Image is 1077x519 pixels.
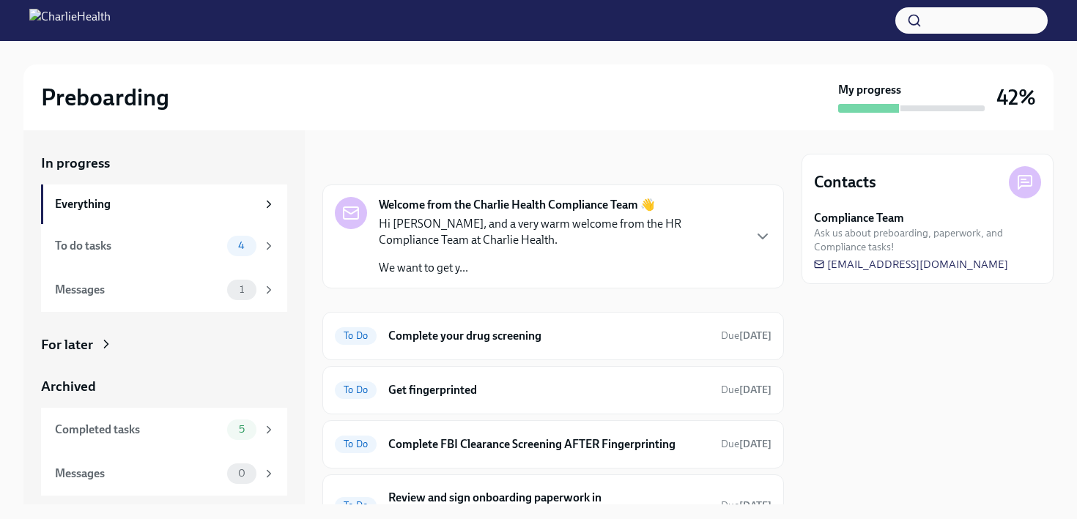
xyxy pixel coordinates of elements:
span: Due [721,329,771,342]
a: To do tasks4 [41,224,287,268]
span: To Do [335,438,377,449]
h6: Complete your drug screening [388,328,709,344]
strong: [DATE] [739,499,771,512]
strong: My progress [838,82,901,98]
p: Hi [PERSON_NAME], and a very warm welcome from the HR Compliance Team at Charlie Health. [379,216,742,248]
h3: 42% [996,84,1036,111]
h6: Complete FBI Clearance Screening AFTER Fingerprinting [388,436,709,452]
span: 4 [229,240,253,251]
div: To do tasks [55,238,221,254]
strong: Welcome from the Charlie Health Compliance Team 👋 [379,197,655,213]
span: 0 [229,468,254,479]
a: Archived [41,377,287,396]
span: 5 [230,424,253,435]
span: To Do [335,500,377,511]
strong: Compliance Team [814,210,904,226]
a: Completed tasks5 [41,408,287,452]
div: For later [41,335,93,354]
div: Everything [55,196,256,212]
a: Messages1 [41,268,287,312]
h4: Contacts [814,171,876,193]
strong: [DATE] [739,384,771,396]
span: September 24th, 2025 09:00 [721,329,771,343]
span: September 27th, 2025 09:00 [721,499,771,512]
div: Completed tasks [55,422,221,438]
h2: Preboarding [41,83,169,112]
span: September 27th, 2025 09:00 [721,437,771,451]
a: Messages0 [41,452,287,496]
div: In progress [322,154,391,173]
strong: [DATE] [739,329,771,342]
a: To DoComplete FBI Clearance Screening AFTER FingerprintingDue[DATE] [335,433,771,456]
span: 1 [231,284,253,295]
a: To DoGet fingerprintedDue[DATE] [335,378,771,402]
p: We want to get y... [379,260,742,276]
span: Due [721,384,771,396]
span: To Do [335,330,377,341]
span: Ask us about preboarding, paperwork, and Compliance tasks! [814,226,1041,254]
a: Everything [41,184,287,224]
span: Due [721,499,771,512]
img: CharlieHealth [29,9,111,32]
strong: [DATE] [739,438,771,450]
span: Due [721,438,771,450]
h6: Get fingerprinted [388,382,709,398]
span: To Do [335,384,377,395]
div: Messages [55,282,221,298]
span: September 24th, 2025 09:00 [721,383,771,397]
a: For later [41,335,287,354]
div: Messages [55,466,221,482]
a: [EMAIL_ADDRESS][DOMAIN_NAME] [814,257,1008,272]
a: In progress [41,154,287,173]
a: To DoComplete your drug screeningDue[DATE] [335,324,771,348]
